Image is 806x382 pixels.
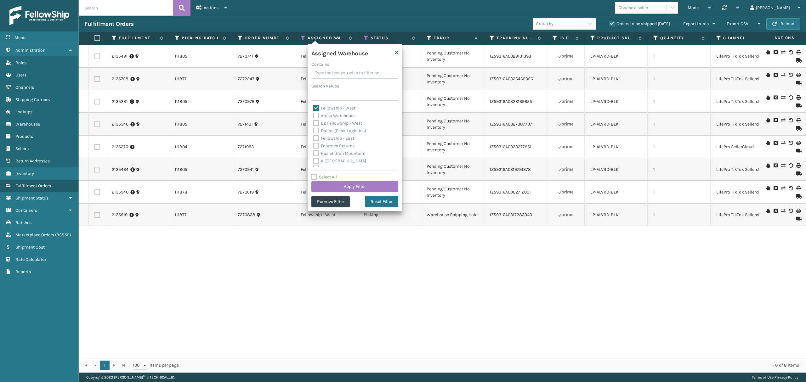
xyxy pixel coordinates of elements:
[311,83,339,89] label: Search Values
[490,76,533,81] a: 1Z59316A0326465056
[789,118,792,122] i: Void Label
[648,158,711,181] td: 1
[15,232,54,238] span: Marketplace Orders
[112,212,128,218] a: 2135919
[133,361,179,370] span: items per page
[796,163,800,168] i: Print Label
[421,90,484,113] td: Pending Customer No Inventory
[238,53,253,59] a: 7270741
[238,98,254,105] a: 7270976
[796,209,800,213] i: Print Label
[169,136,232,158] td: 111804
[766,73,770,77] i: On Hold
[15,109,32,115] span: Lookups
[14,35,26,40] span: Menu
[55,232,71,238] span: ( 95855 )
[796,126,800,131] i: Mark as Shipped
[434,35,472,41] label: Error
[536,20,553,27] div: Group by
[112,53,128,59] a: 2135491
[774,163,777,168] i: Cancel Fulfillment Order
[490,212,532,217] a: 1Z59316A0317283340
[119,35,157,41] label: Fulfillment Order Id
[112,166,128,173] a: 2135464
[295,204,358,226] td: Fellowship - West
[15,244,45,250] span: Shipment Cost
[766,18,800,30] button: Reload
[660,35,698,41] label: Quantity
[295,136,358,158] td: Fellowship - West
[311,196,350,207] button: Remove Filter
[295,158,358,181] td: Fellowship - West
[15,269,31,274] span: Reports
[723,35,761,41] label: Channel
[15,85,34,90] span: Channels
[648,204,711,226] td: 1
[15,134,33,139] span: Products
[688,5,699,10] span: Mode
[15,72,26,78] span: Users
[295,90,358,113] td: Fellowship - West
[796,104,800,108] i: Mark as Shipped
[766,209,770,213] i: On Hold
[238,144,254,150] a: 7271993
[789,141,792,145] i: Void Label
[15,60,26,65] span: Roles
[169,181,232,204] td: 111878
[313,151,366,156] label: Haslet (Iron Mountain)
[311,174,337,180] label: Select All
[15,97,50,102] span: Shipping Carriers
[169,158,232,181] td: 111805
[421,204,484,226] td: Warehouse Shipping Hold
[182,35,220,41] label: Picking Batch
[204,5,219,10] span: Actions
[597,35,635,41] label: Product SKU
[774,95,777,100] i: Cancel Fulfillment Order
[295,45,358,68] td: Fellowship - West
[796,73,800,77] i: Print Label
[648,113,711,136] td: 1
[711,181,774,204] td: LifePro TikTok Sellercloud
[358,204,421,226] td: Picking
[766,95,770,100] i: On Hold
[766,50,770,54] i: On Hold
[648,45,711,68] td: 1
[711,113,774,136] td: LifePro TikTok Sellercloud
[15,121,40,127] span: Warehouses
[84,20,133,28] h3: Fulfillment Orders
[490,53,531,59] a: 1Z59316A0329131393
[421,68,484,90] td: Pending Customer No Inventory
[590,167,619,172] a: LP-ALVRD-BLK
[15,208,37,213] span: Containers
[238,76,254,82] a: 7272247
[766,141,770,145] i: On Hold
[15,48,45,53] span: Administration
[774,141,777,145] i: Cancel Fulfillment Order
[15,220,31,225] span: Batches
[727,21,748,26] span: Export CSV
[86,373,175,382] p: Copyright 2023 [PERSON_NAME]™ v [TECHNICAL_ID]
[711,204,774,226] td: LifePro TikTok Sellercloud
[497,35,535,41] label: Tracking Number
[711,90,774,113] td: LifePro TikTok Sellercloud
[711,68,774,90] td: LifePro TikTok Sellercloud
[789,50,792,54] i: Void Label
[490,121,532,127] a: 1Z59316A0327387737
[789,209,792,213] i: Void Label
[238,121,253,127] a: 7271431
[112,144,128,150] a: 2135276
[112,121,128,127] a: 2135340
[774,50,777,54] i: Cancel Fulfillment Order
[245,35,283,41] label: Order Number
[781,118,785,122] i: Change shipping
[9,6,69,25] img: logo
[313,143,355,149] label: Foamtex Returns
[781,73,785,77] i: Change shipping
[683,21,709,26] span: Export to .xls
[295,181,358,204] td: Fellowship - West
[789,73,792,77] i: Void Label
[490,189,531,195] a: 1Z59316A0302712001
[789,186,792,190] i: Void Label
[313,121,362,126] label: B2 FellowShip - West
[371,35,409,41] label: Status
